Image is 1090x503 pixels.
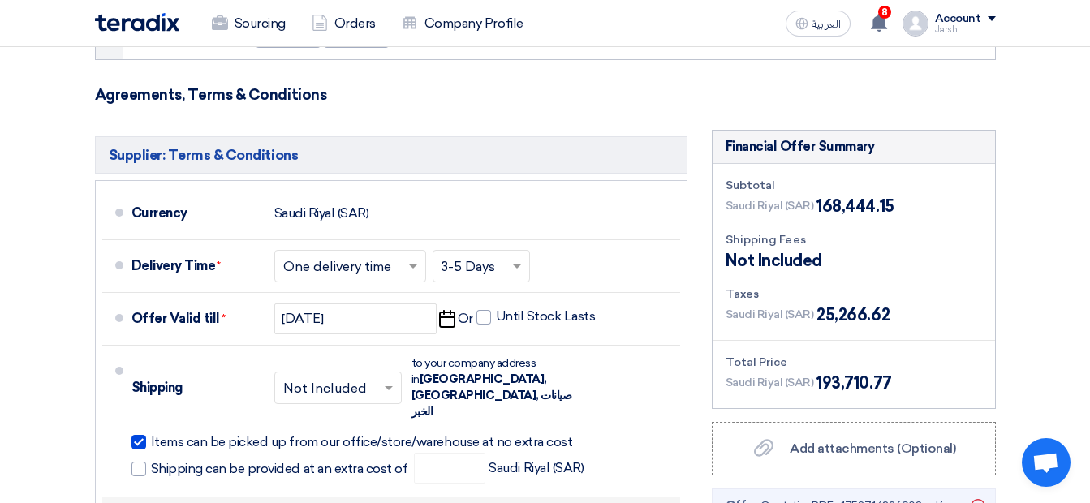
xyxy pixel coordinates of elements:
[726,197,814,214] span: Saudi Riyal (SAR)
[151,461,408,477] span: Shipping can be provided at an extra cost of
[878,6,891,19] span: 8
[274,303,437,334] input: yyyy-mm-dd
[726,177,982,194] div: Subtotal
[726,374,814,391] span: Saudi Riyal (SAR)
[274,198,369,229] div: Saudi Riyal (SAR)
[726,286,982,303] div: Taxes
[151,434,573,450] span: Items can be picked up from our office/store/warehouse at no extra cost
[1022,438,1071,487] div: Open chat
[726,306,814,323] span: Saudi Riyal (SAR)
[95,13,179,32] img: Teradix logo
[476,308,596,325] label: Until Stock Lasts
[131,368,261,407] div: Shipping
[389,6,536,41] a: Company Profile
[411,355,590,420] div: to your company address in
[95,136,687,174] h5: Supplier: Terms & Conditions
[726,354,982,371] div: Total Price
[726,137,875,157] div: Financial Offer Summary
[299,6,389,41] a: Orders
[935,12,981,26] div: Account
[935,25,996,34] div: Jarsh
[790,441,956,456] span: Add attachments (Optional)
[131,247,261,286] div: Delivery Time
[816,194,894,218] span: 168,444.15
[726,248,822,273] span: Not Included
[131,194,261,233] div: Currency
[903,11,928,37] img: profile_test.png
[812,19,841,30] span: العربية
[726,231,982,248] div: Shipping Fees
[816,371,891,395] span: 193,710.77
[95,86,996,104] h3: Agreements, Terms & Conditions
[411,372,572,419] span: [GEOGRAPHIC_DATA], [GEOGRAPHIC_DATA], صيانات الخبر
[414,453,584,484] span: Saudi Riyal (SAR)
[458,311,473,327] span: Or
[131,299,261,338] div: Offer Valid till
[816,303,890,327] span: 25,266.62
[786,11,851,37] button: العربية
[199,6,299,41] a: Sourcing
